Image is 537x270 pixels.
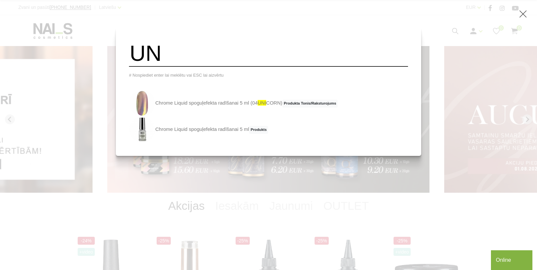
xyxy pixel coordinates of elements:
[129,73,224,78] span: # Nospiediet enter lai meklētu vai ESC lai aizvērtu
[282,100,338,108] span: Produkta Tonis/Raksturojums
[249,126,268,134] span: Produkts
[258,100,266,106] span: UNI
[129,90,155,116] img: Dizaina produkts spilgtā spoguļa efekta radīšanai. LIETOŠANA: Pirms lietošanas nepieciešams sakra...
[129,40,408,67] input: Meklēt produktus ...
[129,90,338,116] a: Chrome Liquid spoguļefekta radīšanai 5 ml (04UNICORN)Produkta Tonis/Raksturojums
[129,116,268,143] a: Chrome Liquid spoguļefekta radīšanai 5 mlProdukts
[491,249,534,270] iframe: chat widget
